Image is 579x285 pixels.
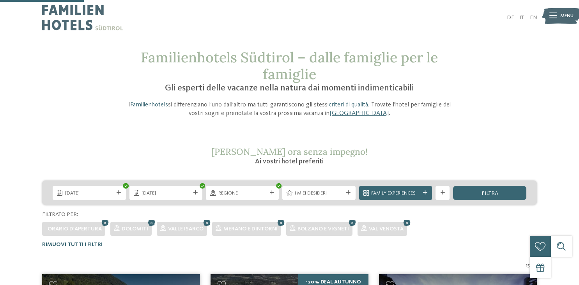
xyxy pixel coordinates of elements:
[122,226,148,232] span: Dolomiti
[42,242,103,247] span: Rimuovi tutti i filtri
[560,12,574,19] span: Menu
[168,226,204,232] span: Valle Isarco
[165,84,414,92] span: Gli esperti delle vacanze nella natura dai momenti indimenticabili
[123,101,457,118] p: I si differenziano l’uno dall’altro ma tutti garantiscono gli stessi . Trovate l’hotel per famigl...
[142,190,190,197] span: [DATE]
[223,226,278,232] span: Merano e dintorni
[255,158,324,165] span: Ai vostri hotel preferiti
[42,212,78,217] span: Filtrato per:
[530,15,537,20] a: EN
[329,102,368,108] a: criteri di qualità
[130,102,168,108] a: Familienhotels
[48,226,102,232] span: Orario d'apertura
[507,15,514,20] a: DE
[369,226,404,232] span: Val Venosta
[526,262,530,269] span: 15
[519,15,524,20] a: IT
[297,226,349,232] span: Bolzano e vigneti
[329,110,389,117] a: [GEOGRAPHIC_DATA]
[371,190,420,197] span: Family Experiences
[482,191,498,196] span: filtra
[295,190,343,197] span: I miei desideri
[218,190,267,197] span: Regione
[211,146,368,157] span: [PERSON_NAME] ora senza impegno!
[141,48,438,83] span: Familienhotels Südtirol – dalle famiglie per le famiglie
[65,190,113,197] span: [DATE]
